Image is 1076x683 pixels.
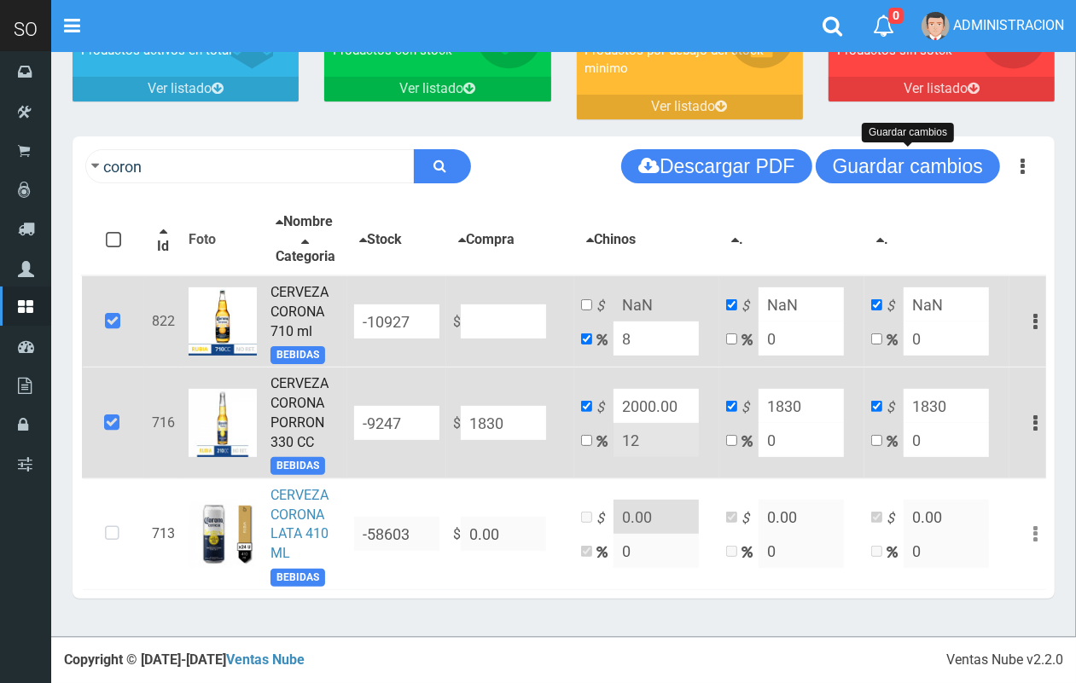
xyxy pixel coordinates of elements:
button: Categoria [270,233,340,268]
strong: Copyright © [DATE]-[DATE] [64,651,305,668]
a: Ver listado [73,77,299,101]
i: $ [596,509,614,529]
font: Ver listado [904,80,968,96]
span: BEBIDAS [270,457,325,475]
button: Id [152,223,175,258]
i: $ [596,297,614,316]
font: Productos activos en total [81,43,232,58]
div: Guardar cambios [862,123,954,142]
span: BEBIDAS [270,346,325,364]
a: CERVEZA CORONA 710 ml [270,284,329,339]
th: Foto [182,205,264,275]
img: ... [189,287,257,356]
button: Stock [354,229,407,251]
button: Descargar PDF [621,149,811,183]
button: Chinos [581,229,641,251]
td: 822 [145,275,182,368]
a: Ver listado [829,77,1055,101]
a: CERVEZA CORONA PORRON 330 CC [270,375,329,450]
font: Ver listado [652,98,716,114]
img: User Image [922,12,950,40]
font: Productos por debajo del stock minimo [585,43,765,76]
a: Ver listado [324,77,550,101]
div: Ventas Nube v2.2.0 [946,651,1063,670]
i: $ [742,398,759,418]
i: $ [887,297,904,316]
i: $ [742,297,759,316]
img: ... [189,500,257,568]
font: Ver listado [399,80,463,96]
td: $ [446,275,574,368]
font: Ver listado [148,80,212,96]
font: Productos con stock [333,43,452,58]
input: Ingrese su busqueda [85,149,415,183]
button: . [871,229,893,251]
i: $ [887,509,904,529]
span: 0 [888,8,904,24]
i: $ [742,509,759,529]
button: . [726,229,748,251]
td: $ [446,368,574,478]
span: ADMINISTRACION [953,17,1064,33]
td: $ [446,478,574,589]
a: CERVEZA CORONA LATA 410 ML [270,487,329,562]
td: 713 [145,478,182,589]
a: Ver listado [577,95,803,119]
button: Nombre [270,211,338,233]
button: Compra [453,229,520,251]
a: Ventas Nube [226,651,305,668]
i: $ [596,398,614,418]
td: 716 [145,368,182,478]
img: ... [189,389,257,457]
button: Guardar cambios [816,149,1000,183]
i: $ [887,398,904,418]
font: Productos sin sotck [837,43,952,58]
